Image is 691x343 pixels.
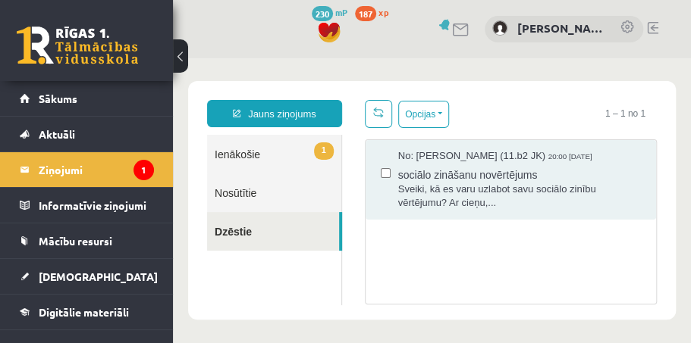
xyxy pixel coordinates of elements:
[39,270,158,283] span: [DEMOGRAPHIC_DATA]
[20,81,154,116] a: Sākums
[39,234,112,248] span: Mācību resursi
[133,160,154,180] i: 1
[375,93,422,104] span: 20:00 [DATE]
[39,152,154,187] legend: Ziņojumi
[20,117,154,151] a: Aktuāli
[39,305,129,319] span: Digitālie materiāli
[39,188,154,223] legend: Informatīvie ziņojumi
[517,20,605,37] a: [PERSON_NAME]
[20,223,154,258] a: Mācību resursi
[312,6,333,21] span: 230
[312,6,347,18] a: 230 mP
[225,124,468,152] span: Sveiki, kā es varu uzlabot savu sociālo zinību vērtējumu? Ar cieņu,...
[39,127,75,141] span: Aktuāli
[225,105,468,124] span: sociālo zināšanu novērtējums
[34,115,168,154] a: Nosūtītie
[492,20,507,36] img: Sandra Letinska
[355,6,396,18] a: 187 xp
[20,259,154,294] a: [DEMOGRAPHIC_DATA]
[39,92,77,105] span: Sākums
[20,295,154,329] a: Digitālie materiāli
[335,6,347,18] span: mP
[141,84,161,101] span: 1
[17,27,138,64] a: Rīgas 1. Tālmācības vidusskola
[34,154,166,192] a: Dzēstie
[34,42,169,69] a: Jauns ziņojums
[378,6,388,18] span: xp
[355,6,376,21] span: 187
[225,42,276,70] button: Opcijas
[20,188,154,223] a: Informatīvie ziņojumi
[34,76,168,115] a: 1Ienākošie
[421,42,484,69] span: 1 – 1 no 1
[225,91,468,152] a: No: [PERSON_NAME] (11.b2 JK) 20:00 [DATE] sociālo zināšanu novērtējums Sveiki, kā es varu uzlabot...
[20,152,154,187] a: Ziņojumi1
[225,91,372,105] span: No: [PERSON_NAME] (11.b2 JK)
